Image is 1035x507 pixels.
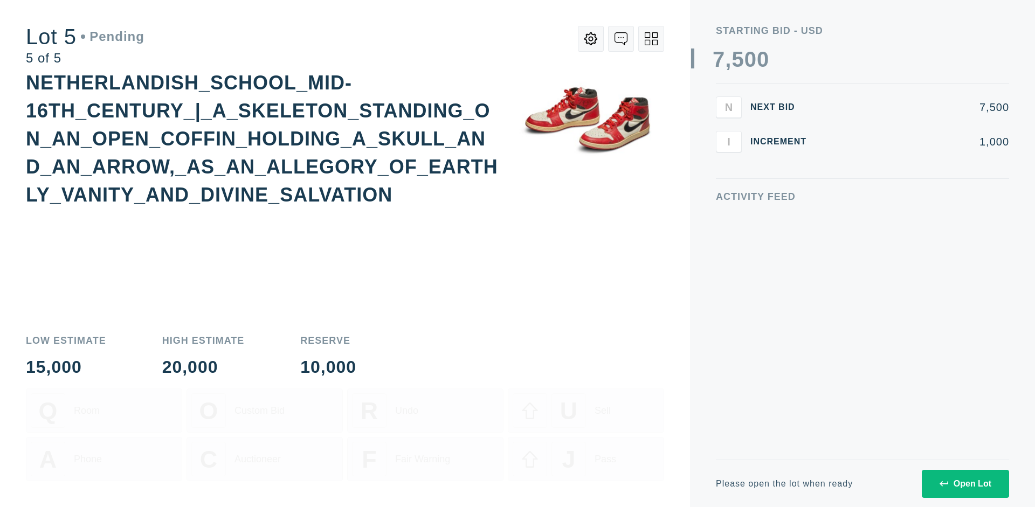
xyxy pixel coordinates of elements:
div: Low Estimate [26,336,106,345]
div: 15,000 [26,358,106,376]
span: I [727,135,730,148]
div: Please open the lot when ready [716,480,853,488]
div: 20,000 [162,358,245,376]
button: N [716,96,742,118]
div: Activity Feed [716,192,1009,202]
div: 1,000 [824,136,1009,147]
div: , [725,48,732,264]
div: Starting Bid - USD [716,26,1009,36]
div: Open Lot [940,479,991,489]
div: Increment [750,137,815,146]
div: 5 of 5 [26,52,144,65]
div: NETHERLANDISH_SCHOOL_MID-16TH_CENTURY_|_A_SKELETON_STANDING_ON_AN_OPEN_COFFIN_HOLDING_A_SKULL_AND... [26,72,498,206]
div: 7,500 [824,102,1009,113]
div: 0 [757,48,769,70]
div: 10,000 [300,358,356,376]
div: 0 [744,48,757,70]
div: 7 [713,48,725,70]
div: Next Bid [750,103,815,112]
div: Lot 5 [26,26,144,47]
button: I [716,131,742,152]
div: Pending [81,30,144,43]
div: High Estimate [162,336,245,345]
span: N [725,101,733,113]
button: Open Lot [922,470,1009,498]
div: 5 [732,48,744,70]
div: Reserve [300,336,356,345]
